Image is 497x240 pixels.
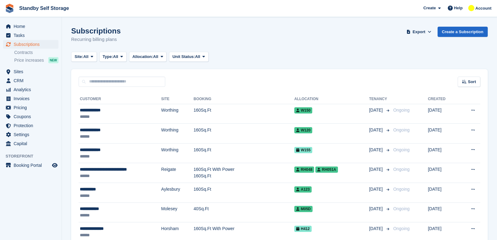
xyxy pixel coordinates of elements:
[3,67,58,76] a: menu
[3,22,58,31] a: menu
[14,67,51,76] span: Sites
[14,57,58,64] a: Price increases NEW
[193,143,294,163] td: 160Sq.Ft
[393,147,410,152] span: Ongoing
[14,94,51,103] span: Invoices
[14,40,51,49] span: Subscriptions
[423,5,436,11] span: Create
[6,153,62,159] span: Storefront
[99,52,127,62] button: Type: All
[17,3,71,13] a: Standby Self Storage
[369,225,384,232] span: [DATE]
[294,186,312,193] span: A123
[161,104,194,124] td: Worthing
[369,186,384,193] span: [DATE]
[129,52,167,62] button: Allocation: All
[428,202,458,222] td: [DATE]
[369,147,384,153] span: [DATE]
[294,127,312,133] span: W120
[193,94,294,104] th: Booking
[14,121,51,130] span: Protection
[3,161,58,170] a: menu
[83,54,89,60] span: All
[369,107,384,113] span: [DATE]
[14,31,51,40] span: Tasks
[193,104,294,124] td: 160Sq.Ft
[438,27,488,37] a: Create a Subscription
[75,54,83,60] span: Site:
[14,22,51,31] span: Home
[428,163,458,183] td: [DATE]
[103,54,113,60] span: Type:
[413,29,425,35] span: Export
[369,94,391,104] th: Tenancy
[153,54,158,60] span: All
[3,112,58,121] a: menu
[3,40,58,49] a: menu
[193,183,294,203] td: 160Sq.Ft
[393,187,410,192] span: Ongoing
[428,143,458,163] td: [DATE]
[79,94,161,104] th: Customer
[169,52,208,62] button: Unit Status: All
[393,108,410,113] span: Ongoing
[3,31,58,40] a: menu
[428,124,458,144] td: [DATE]
[294,206,313,212] span: M05D
[294,147,312,153] span: W155
[161,143,194,163] td: Worthing
[14,161,51,170] span: Booking Portal
[193,124,294,144] td: 160Sq.Ft
[51,162,58,169] a: Preview store
[172,54,195,60] span: Unit Status:
[113,54,118,60] span: All
[161,163,194,183] td: Reigate
[14,50,58,56] a: Contracts
[5,4,14,13] img: stora-icon-8386f47178a22dfd0bd8f6a31ec36ba5ce8667c1dd55bd0f319d3a0aa187defe.svg
[14,130,51,139] span: Settings
[14,76,51,85] span: CRM
[3,94,58,103] a: menu
[294,107,312,113] span: W150
[393,167,410,172] span: Ongoing
[428,183,458,203] td: [DATE]
[161,124,194,144] td: Worthing
[3,76,58,85] a: menu
[161,94,194,104] th: Site
[71,36,121,43] p: Recurring billing plans
[14,57,44,63] span: Price increases
[294,167,314,173] span: RH048
[369,206,384,212] span: [DATE]
[193,163,294,183] td: 160Sq.Ft With Power 160Sq.Ft
[428,104,458,124] td: [DATE]
[393,127,410,132] span: Ongoing
[405,27,433,37] button: Export
[48,57,58,63] div: NEW
[14,103,51,112] span: Pricing
[3,85,58,94] a: menu
[161,202,194,222] td: Molesey
[369,127,384,133] span: [DATE]
[14,85,51,94] span: Analytics
[475,5,491,11] span: Account
[161,183,194,203] td: Aylesbury
[71,52,97,62] button: Site: All
[3,139,58,148] a: menu
[3,130,58,139] a: menu
[294,94,369,104] th: Allocation
[14,139,51,148] span: Capital
[71,27,121,35] h1: Subscriptions
[132,54,153,60] span: Allocation:
[454,5,463,11] span: Help
[3,103,58,112] a: menu
[294,226,312,232] span: H412
[14,112,51,121] span: Coupons
[428,94,458,104] th: Created
[393,206,410,211] span: Ongoing
[193,202,294,222] td: 40Sq.Ft
[393,226,410,231] span: Ongoing
[369,166,384,173] span: [DATE]
[468,5,474,11] img: Glenn Fisher
[315,167,338,173] span: RH051A
[195,54,200,60] span: All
